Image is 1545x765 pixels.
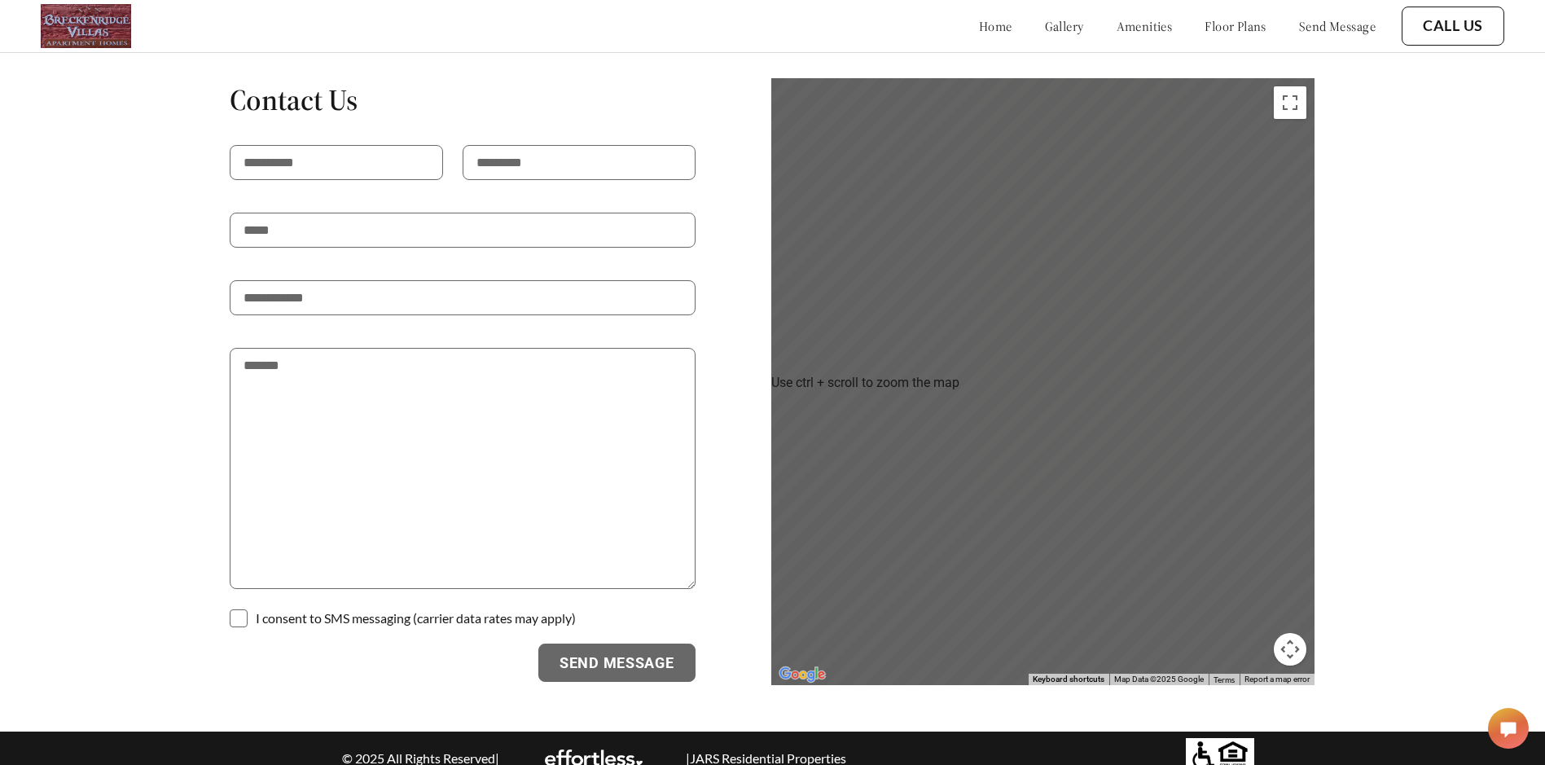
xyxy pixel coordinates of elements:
[1205,18,1266,34] a: floor plans
[1117,18,1173,34] a: amenities
[230,81,696,118] h1: Contact Us
[775,664,829,685] a: Open this area in Google Maps (opens a new window)
[1423,17,1483,35] a: Call Us
[538,644,696,683] button: Send Message
[1244,675,1310,684] a: Report a map error
[1214,675,1235,684] a: Terms
[775,664,829,685] img: Google
[1402,7,1504,46] button: Call Us
[979,18,1012,34] a: home
[41,4,131,48] img: logo.png
[1045,18,1084,34] a: gallery
[1033,674,1104,685] button: Keyboard shortcuts
[1274,86,1306,119] button: Toggle fullscreen view
[1299,18,1376,34] a: send message
[1114,675,1204,684] span: Map Data ©2025 Google
[1274,633,1306,666] button: Map camera controls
